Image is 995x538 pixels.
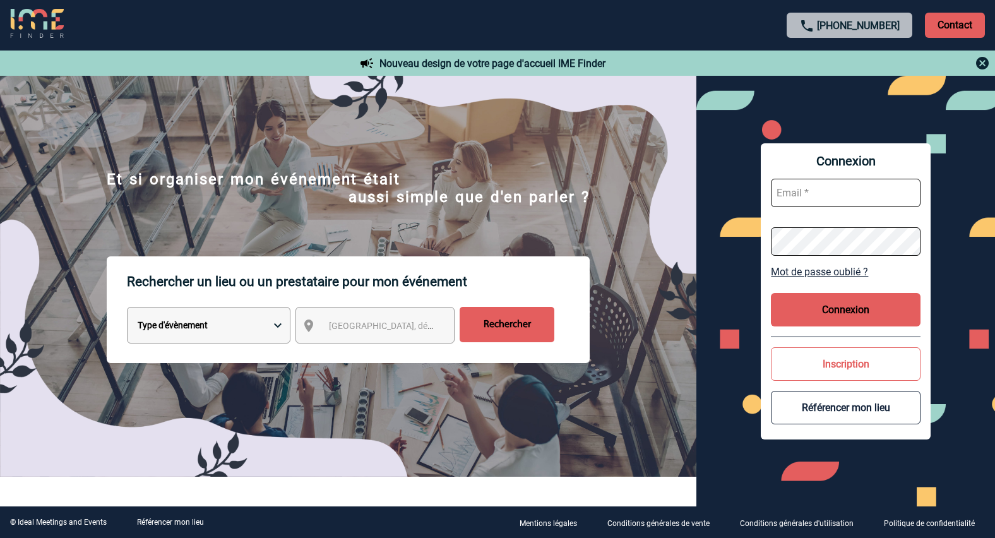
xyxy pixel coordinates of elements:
[771,391,920,424] button: Référencer mon lieu
[799,18,814,33] img: call-24-px.png
[925,13,985,38] p: Contact
[509,517,597,529] a: Mentions légales
[771,293,920,326] button: Connexion
[771,347,920,381] button: Inscription
[127,256,590,307] p: Rechercher un lieu ou un prestataire pour mon événement
[597,517,730,529] a: Conditions générales de vente
[740,519,854,528] p: Conditions générales d'utilisation
[460,307,554,342] input: Rechercher
[874,517,995,529] a: Politique de confidentialité
[884,519,975,528] p: Politique de confidentialité
[10,518,107,527] div: © Ideal Meetings and Events
[817,20,900,32] a: [PHONE_NUMBER]
[520,519,577,528] p: Mentions légales
[771,266,920,278] a: Mot de passe oublié ?
[329,321,504,331] span: [GEOGRAPHIC_DATA], département, région...
[137,518,204,527] a: Référencer mon lieu
[730,517,874,529] a: Conditions générales d'utilisation
[771,179,920,207] input: Email *
[771,153,920,169] span: Connexion
[607,519,710,528] p: Conditions générales de vente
